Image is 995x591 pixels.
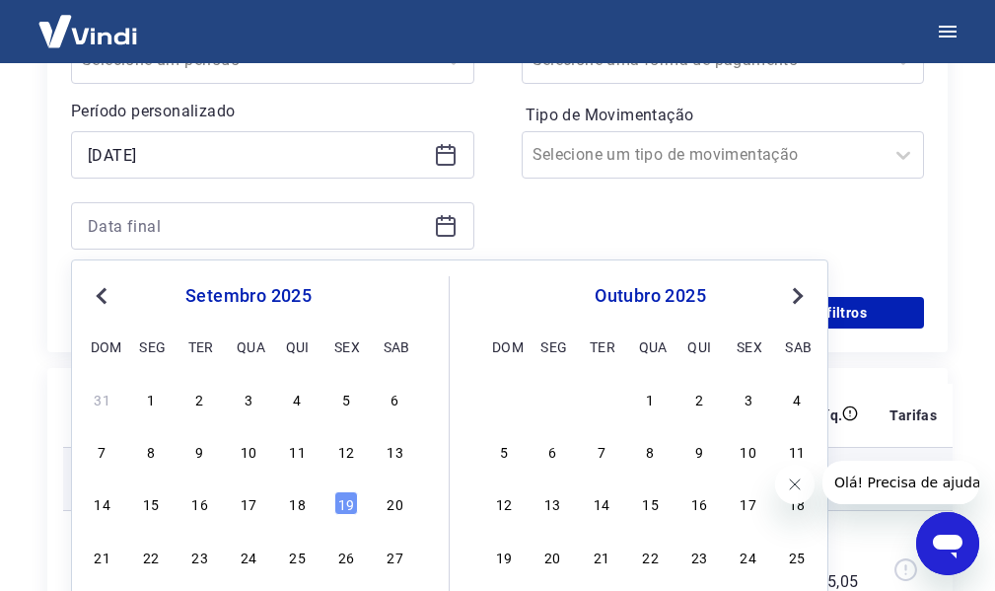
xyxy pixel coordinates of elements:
[91,387,114,410] div: Choose domingo, 31 de agosto de 2025
[822,461,979,504] iframe: Mensagem da empresa
[384,545,407,568] div: Choose sábado, 27 de setembro de 2025
[785,491,809,515] div: Choose sábado, 18 de outubro de 2025
[139,387,163,410] div: Choose segunda-feira, 1 de setembro de 2025
[639,491,663,515] div: Choose quarta-feira, 15 de outubro de 2025
[737,334,760,358] div: sex
[785,387,809,410] div: Choose sábado, 4 de outubro de 2025
[24,1,152,61] img: Vindi
[91,439,114,463] div: Choose domingo, 7 de setembro de 2025
[91,491,114,515] div: Choose domingo, 14 de setembro de 2025
[71,100,474,123] p: Período personalizado
[916,512,979,575] iframe: Botão para abrir a janela de mensagens
[687,491,711,515] div: Choose quinta-feira, 16 de outubro de 2025
[188,491,212,515] div: Choose terça-feira, 16 de setembro de 2025
[286,491,310,515] div: Choose quinta-feira, 18 de setembro de 2025
[590,387,613,410] div: Choose terça-feira, 30 de setembro de 2025
[687,387,711,410] div: Choose quinta-feira, 2 de outubro de 2025
[139,439,163,463] div: Choose segunda-feira, 8 de setembro de 2025
[639,545,663,568] div: Choose quarta-feira, 22 de outubro de 2025
[384,491,407,515] div: Choose sábado, 20 de setembro de 2025
[775,465,815,504] iframe: Fechar mensagem
[590,491,613,515] div: Choose terça-feira, 14 de outubro de 2025
[540,439,564,463] div: Choose segunda-feira, 6 de outubro de 2025
[540,387,564,410] div: Choose segunda-feira, 29 de setembro de 2025
[492,545,516,568] div: Choose domingo, 19 de outubro de 2025
[286,387,310,410] div: Choose quinta-feira, 4 de setembro de 2025
[237,439,260,463] div: Choose quarta-feira, 10 de setembro de 2025
[334,491,358,515] div: Choose sexta-feira, 19 de setembro de 2025
[526,104,921,127] label: Tipo de Movimentação
[188,334,212,358] div: ter
[237,545,260,568] div: Choose quarta-feira, 24 de setembro de 2025
[88,284,409,308] div: setembro 2025
[639,439,663,463] div: Choose quarta-feira, 8 de outubro de 2025
[492,439,516,463] div: Choose domingo, 5 de outubro de 2025
[286,439,310,463] div: Choose quinta-feira, 11 de setembro de 2025
[90,284,113,308] button: Previous Month
[384,387,407,410] div: Choose sábado, 6 de setembro de 2025
[590,545,613,568] div: Choose terça-feira, 21 de outubro de 2025
[334,387,358,410] div: Choose sexta-feira, 5 de setembro de 2025
[237,387,260,410] div: Choose quarta-feira, 3 de setembro de 2025
[489,284,812,308] div: outubro 2025
[590,439,613,463] div: Choose terça-feira, 7 de outubro de 2025
[188,439,212,463] div: Choose terça-feira, 9 de setembro de 2025
[384,439,407,463] div: Choose sábado, 13 de setembro de 2025
[237,334,260,358] div: qua
[540,491,564,515] div: Choose segunda-feira, 13 de outubro de 2025
[687,334,711,358] div: qui
[785,439,809,463] div: Choose sábado, 11 de outubro de 2025
[88,140,426,170] input: Data inicial
[139,545,163,568] div: Choose segunda-feira, 22 de setembro de 2025
[91,545,114,568] div: Choose domingo, 21 de setembro de 2025
[687,439,711,463] div: Choose quinta-feira, 9 de outubro de 2025
[687,545,711,568] div: Choose quinta-feira, 23 de outubro de 2025
[188,387,212,410] div: Choose terça-feira, 2 de setembro de 2025
[384,334,407,358] div: sab
[492,387,516,410] div: Choose domingo, 28 de setembro de 2025
[737,545,760,568] div: Choose sexta-feira, 24 de outubro de 2025
[737,491,760,515] div: Choose sexta-feira, 17 de outubro de 2025
[237,491,260,515] div: Choose quarta-feira, 17 de setembro de 2025
[12,14,166,30] span: Olá! Precisa de ajuda?
[188,545,212,568] div: Choose terça-feira, 23 de setembro de 2025
[737,387,760,410] div: Choose sexta-feira, 3 de outubro de 2025
[492,334,516,358] div: dom
[286,545,310,568] div: Choose quinta-feira, 25 de setembro de 2025
[91,334,114,358] div: dom
[492,491,516,515] div: Choose domingo, 12 de outubro de 2025
[737,439,760,463] div: Choose sexta-feira, 10 de outubro de 2025
[139,334,163,358] div: seg
[786,284,810,308] button: Next Month
[639,334,663,358] div: qua
[334,439,358,463] div: Choose sexta-feira, 12 de setembro de 2025
[540,334,564,358] div: seg
[540,545,564,568] div: Choose segunda-feira, 20 de outubro de 2025
[139,491,163,515] div: Choose segunda-feira, 15 de setembro de 2025
[334,545,358,568] div: Choose sexta-feira, 26 de setembro de 2025
[785,545,809,568] div: Choose sábado, 25 de outubro de 2025
[639,387,663,410] div: Choose quarta-feira, 1 de outubro de 2025
[334,334,358,358] div: sex
[889,406,937,425] p: Tarifas
[286,334,310,358] div: qui
[590,334,613,358] div: ter
[88,211,426,241] input: Data final
[785,334,809,358] div: sab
